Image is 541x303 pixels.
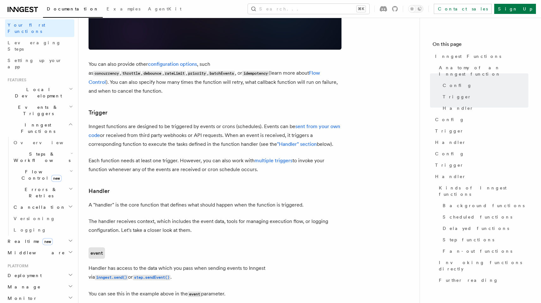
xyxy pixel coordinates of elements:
a: Setting up your app [5,55,74,72]
span: Kinds of Inngest functions [439,185,528,197]
code: inngest.send() [95,275,128,280]
a: Background functions [440,200,528,211]
a: Contact sales [434,4,492,14]
span: new [42,238,53,245]
a: AgentKit [144,2,185,17]
span: Realtime [5,238,53,244]
a: Trigger [89,108,108,117]
code: concurrency [93,71,120,76]
span: Trigger [435,162,464,168]
button: Search...⌘K [248,4,369,14]
a: Trigger [440,91,528,102]
span: Handler [443,105,474,111]
a: Flow Control [89,70,320,85]
a: configuration options [148,61,197,67]
a: inngest.send() [95,274,128,280]
span: Anatomy of an Inngest function [439,65,528,77]
span: Trigger [435,128,464,134]
a: sent from your own code [89,123,340,138]
span: Monitor [5,295,37,301]
a: Handler [433,137,528,148]
a: Kinds of Inngest functions [436,182,528,200]
h4: On this page [433,40,528,51]
span: Documentation [47,6,99,11]
span: Config [443,82,472,89]
span: Fan-out functions [443,248,512,254]
span: Versioning [14,216,55,221]
a: multiple triggers [255,158,292,164]
span: new [51,175,62,182]
span: Handler [435,173,466,180]
a: Handler [433,171,528,182]
a: Sign Up [494,4,536,14]
span: Invoking functions directly [439,259,528,272]
span: Errors & Retries [11,186,69,199]
span: Events & Triggers [5,104,69,117]
code: step.sendEvent() [133,275,170,280]
p: Handler has access to the data which you pass when sending events to Inngest via or . [89,264,341,282]
button: Middleware [5,247,74,258]
span: Examples [107,6,140,11]
button: Realtimenew [5,236,74,247]
span: Inngest Functions [5,122,68,134]
span: Config [435,151,464,157]
button: Steps & Workflows [11,148,74,166]
span: Your first Functions [8,22,45,34]
code: rateLimit [164,71,186,76]
button: Toggle dark mode [408,5,423,13]
p: The handler receives context, which includes the event data, tools for managing execution flow, o... [89,217,341,235]
a: Documentation [43,2,103,18]
button: Flow Controlnew [11,166,74,184]
kbd: ⌘K [357,6,366,12]
code: priority [187,71,207,76]
button: Deployment [5,270,74,281]
span: Steps & Workflows [11,151,71,164]
a: Overview [11,137,74,148]
code: throttle [121,71,141,76]
a: Handler [89,187,110,195]
a: Config [433,148,528,159]
code: debounce [142,71,162,76]
a: Examples [103,2,144,17]
span: Manage [5,284,41,290]
a: Delayed functions [440,223,528,234]
button: Local Development [5,84,74,102]
button: Manage [5,281,74,293]
a: Trigger [433,125,528,137]
span: AgentKit [148,6,181,11]
button: Errors & Retries [11,184,74,201]
a: Config [433,114,528,125]
span: Cancellation [11,204,66,210]
span: Overview [14,140,79,145]
span: Flow Control [11,169,70,181]
span: Local Development [5,86,69,99]
a: Scheduled functions [440,211,528,223]
a: event [89,247,105,259]
p: You can also provide other , such as , , , , , , or (learn more about ). You can also specify how... [89,60,341,96]
p: Inngest functions are designed to be triggered by events or crons (schedules). Events can be or r... [89,122,341,149]
a: Trigger [433,159,528,171]
a: Anatomy of an Inngest function [436,62,528,80]
span: Leveraging Steps [8,40,61,52]
span: Features [5,77,26,83]
a: Versioning [11,213,74,224]
a: Further reading [436,275,528,286]
a: Step functions [440,234,528,245]
a: Invoking functions directly [436,257,528,275]
a: Leveraging Steps [5,37,74,55]
span: Platform [5,263,28,269]
span: Delayed functions [443,225,509,232]
span: Step functions [443,237,494,243]
p: Each function needs at least one trigger. However, you can also work with to invoke your function... [89,156,341,174]
a: Your first Functions [5,19,74,37]
span: Middleware [5,250,65,256]
div: Inngest Functions [5,137,74,236]
a: Config [440,80,528,91]
span: Logging [14,227,46,232]
a: Fan-out functions [440,245,528,257]
span: Trigger [443,94,471,100]
a: Inngest Functions [433,51,528,62]
span: Scheduled functions [443,214,512,220]
span: Config [435,116,464,123]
